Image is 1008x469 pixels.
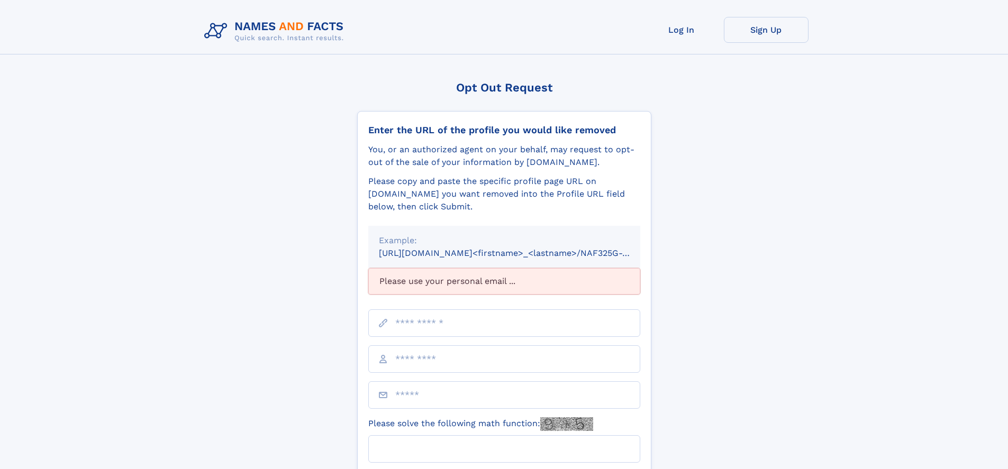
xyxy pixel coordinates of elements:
div: Opt Out Request [357,81,651,94]
div: Example: [379,234,630,247]
div: Enter the URL of the profile you would like removed [368,124,640,136]
div: Please copy and paste the specific profile page URL on [DOMAIN_NAME] you want removed into the Pr... [368,175,640,213]
img: Logo Names and Facts [200,17,352,45]
a: Sign Up [724,17,809,43]
label: Please solve the following math function: [368,417,593,431]
a: Log In [639,17,724,43]
div: Please use your personal email ... [368,268,640,295]
div: You, or an authorized agent on your behalf, may request to opt-out of the sale of your informatio... [368,143,640,169]
small: [URL][DOMAIN_NAME]<firstname>_<lastname>/NAF325G-xxxxxxxx [379,248,660,258]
